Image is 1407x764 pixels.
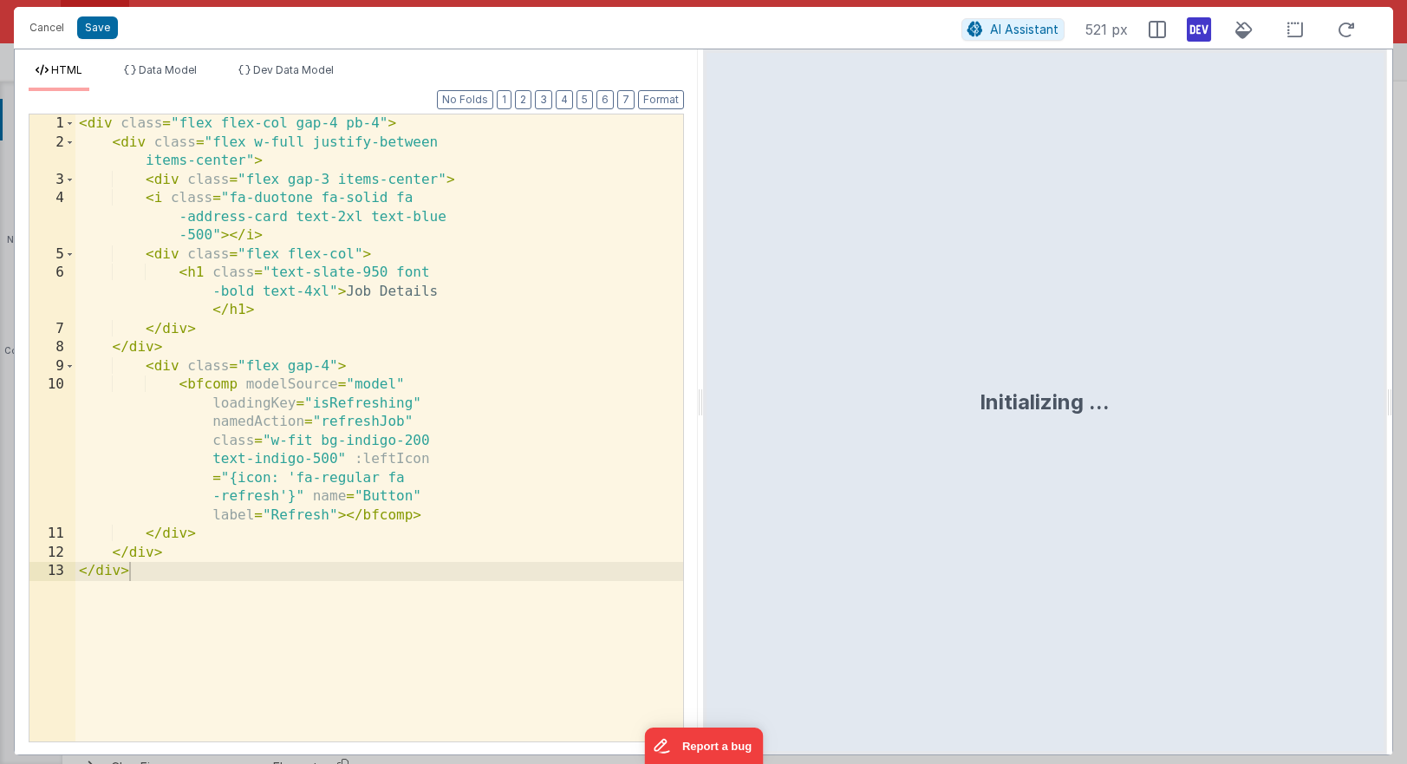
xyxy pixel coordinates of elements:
span: 521 px [1085,19,1128,40]
span: Dev Data Model [253,63,334,76]
span: Data Model [139,63,197,76]
button: 3 [535,90,552,109]
button: AI Assistant [961,18,1065,41]
button: 6 [596,90,614,109]
span: HTML [51,63,82,76]
div: 9 [29,357,75,376]
div: 3 [29,171,75,190]
div: 4 [29,189,75,245]
button: Save [77,16,118,39]
div: 5 [29,245,75,264]
button: No Folds [437,90,493,109]
div: Initializing ... [980,389,1110,416]
div: 12 [29,544,75,563]
div: 1 [29,114,75,134]
button: 7 [617,90,635,109]
div: 2 [29,134,75,171]
div: 7 [29,320,75,339]
button: Format [638,90,684,109]
div: 10 [29,375,75,525]
button: 4 [556,90,573,109]
button: 1 [497,90,511,109]
button: 2 [515,90,531,109]
div: 6 [29,264,75,320]
div: 13 [29,562,75,581]
div: 8 [29,338,75,357]
iframe: Marker.io feedback button [644,728,763,764]
div: 11 [29,525,75,544]
span: AI Assistant [990,22,1059,36]
button: Cancel [21,16,73,40]
button: 5 [576,90,593,109]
